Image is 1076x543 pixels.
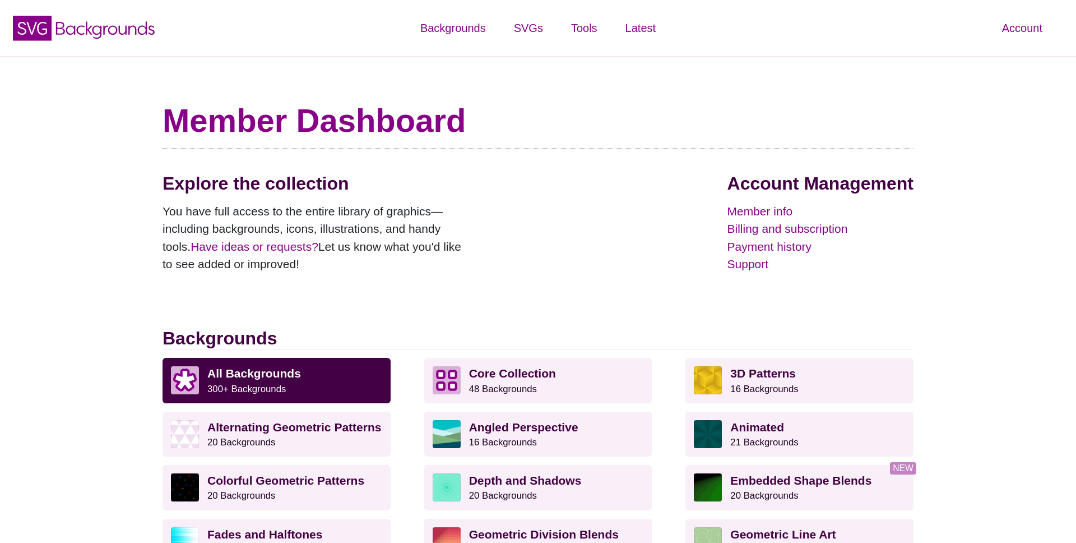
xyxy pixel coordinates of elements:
[727,220,913,238] a: Billing and subscription
[424,465,652,510] a: Depth and Shadows20 Backgrounds
[424,412,652,457] a: Angled Perspective16 Backgrounds
[171,420,199,448] img: light purple and white alternating triangle pattern
[730,474,871,487] strong: Embedded Shape Blends
[207,528,322,541] strong: Fades and Halftones
[469,437,537,448] small: 16 Backgrounds
[163,328,913,349] h2: Backgrounds
[727,203,913,220] a: Member info
[730,437,798,448] small: 21 Backgrounds
[469,490,537,501] small: 20 Backgrounds
[727,238,913,256] a: Payment history
[730,490,798,501] small: 20 Backgrounds
[433,473,461,501] img: green layered rings within rings
[694,366,722,394] img: fancy golden cube pattern
[694,473,722,501] img: green to black rings rippling away from corner
[557,11,611,45] a: Tools
[207,474,364,487] strong: Colorful Geometric Patterns
[469,528,619,541] strong: Geometric Division Blends
[988,11,1056,45] a: Account
[207,384,286,394] small: 300+ Backgrounds
[730,421,784,434] strong: Animated
[163,358,391,403] a: All Backgrounds 300+ Backgrounds
[191,240,318,253] a: Have ideas or requests?
[727,173,913,194] h2: Account Management
[500,11,557,45] a: SVGs
[406,11,500,45] a: Backgrounds
[694,420,722,448] img: green rave light effect animated background
[727,255,913,273] a: Support
[163,465,391,510] a: Colorful Geometric Patterns20 Backgrounds
[163,101,913,140] h1: Member Dashboard
[207,437,275,448] small: 20 Backgrounds
[171,473,199,501] img: a rainbow pattern of outlined geometric shapes
[685,465,913,510] a: Embedded Shape Blends20 Backgrounds
[433,420,461,448] img: abstract landscape with sky mountains and water
[730,367,796,380] strong: 3D Patterns
[207,421,381,434] strong: Alternating Geometric Patterns
[207,367,301,380] strong: All Backgrounds
[163,173,471,194] h2: Explore the collection
[730,384,798,394] small: 16 Backgrounds
[730,528,836,541] strong: Geometric Line Art
[424,358,652,403] a: Core Collection 48 Backgrounds
[469,474,582,487] strong: Depth and Shadows
[163,203,471,273] p: You have full access to the entire library of graphics—including backgrounds, icons, illustration...
[163,412,391,457] a: Alternating Geometric Patterns20 Backgrounds
[611,11,670,45] a: Latest
[469,384,537,394] small: 48 Backgrounds
[469,421,578,434] strong: Angled Perspective
[469,367,556,380] strong: Core Collection
[685,358,913,403] a: 3D Patterns16 Backgrounds
[685,412,913,457] a: Animated21 Backgrounds
[207,490,275,501] small: 20 Backgrounds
